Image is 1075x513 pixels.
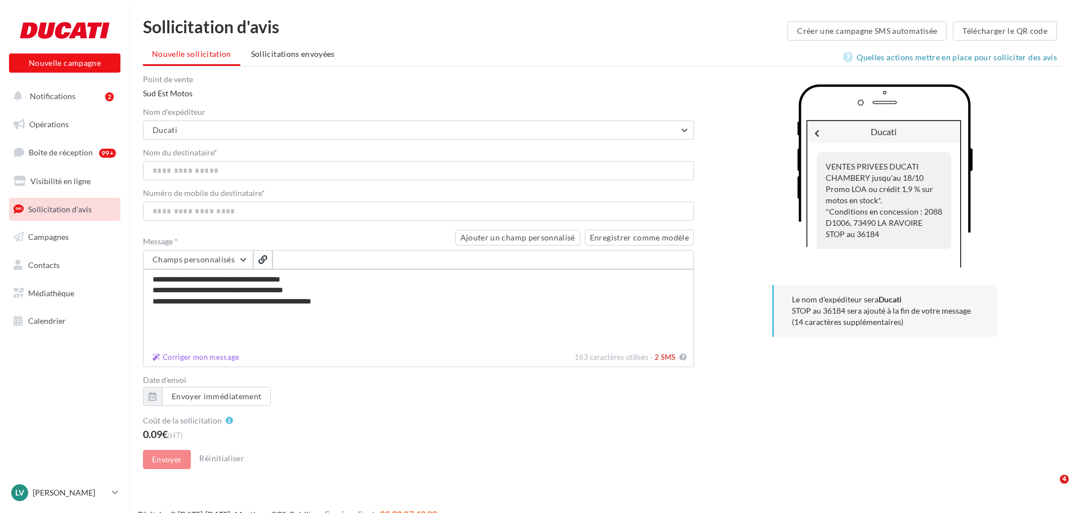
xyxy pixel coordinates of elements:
[143,376,694,384] label: Date d'envoi
[143,387,271,406] button: Envoyer immédiatement
[7,113,123,136] a: Opérations
[143,149,694,157] label: Nom du destinataire
[15,487,24,498] span: Lv
[30,176,91,186] span: Visibilité en ligne
[162,387,271,406] button: Envoyer immédiatement
[143,250,253,269] button: Champs personnalisés
[195,452,249,465] button: Réinitialiser
[655,353,675,362] span: 2 SMS
[953,21,1057,41] button: Télécharger le QR code
[575,353,653,362] span: 163 caractères utilisés -
[143,417,222,425] label: Coût de la sollicitation
[7,140,123,164] a: Boîte de réception99+
[143,121,694,140] button: Ducati
[143,108,694,116] label: Nom d'expéditeur
[143,189,694,197] label: Numéro de mobile du destinataire
[455,230,580,246] button: Ajouter un champ personnalisé
[29,148,93,157] span: Boîte de réception
[168,431,183,440] span: (HT)
[792,294,979,328] p: Le nom d'expéditeur sera STOP au 36184 sera ajouté à la fin de votre message (14 caractères suppl...
[143,75,694,83] label: Point de vente
[28,204,92,213] span: Sollicitation d'avis
[843,51,1061,64] a: Quelles actions mettre en place pour solliciter des avis
[7,225,123,249] a: Campagnes
[7,282,123,305] a: Médiathèque
[677,350,689,364] button: Corriger mon message 163 caractères utilisés - 2 SMS
[585,230,694,246] button: Enregistrer comme modèle
[9,53,120,73] button: Nouvelle campagne
[7,84,118,108] button: Notifications 2
[787,21,947,41] button: Créer une campagne SMS automatisée
[879,295,902,304] b: Ducati
[1037,475,1064,502] iframe: Intercom live chat
[251,49,335,59] span: Sollicitations envoyées
[143,18,787,35] div: Sollicitation d'avis
[28,260,60,270] span: Contacts
[143,75,694,99] div: Sud Est Motos
[148,350,244,364] button: 163 caractères utilisés - 2 SMS
[153,125,177,135] span: Ducati
[143,450,191,469] button: Envoyer
[871,126,897,137] span: Ducati
[143,429,694,441] div: 0.09€
[7,169,123,193] a: Visibilité en ligne
[9,482,120,503] a: Lv [PERSON_NAME]
[28,288,74,298] span: Médiathèque
[7,309,123,333] a: Calendrier
[817,152,951,249] div: VENTES PRIVEES DUCATI CHAMBERY jusqu'au 18/10 Promo LOA ou crédit 1,9 % sur motos en stock*. *Con...
[7,198,123,221] a: Sollicitation d'avis
[143,238,451,246] label: Message *
[99,149,116,158] div: 99+
[30,91,75,101] span: Notifications
[28,316,66,325] span: Calendrier
[33,487,107,498] p: [PERSON_NAME]
[28,232,69,242] span: Campagnes
[105,92,114,101] div: 2
[7,253,123,277] a: Contacts
[1060,475,1069,484] span: 4
[29,119,69,129] span: Opérations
